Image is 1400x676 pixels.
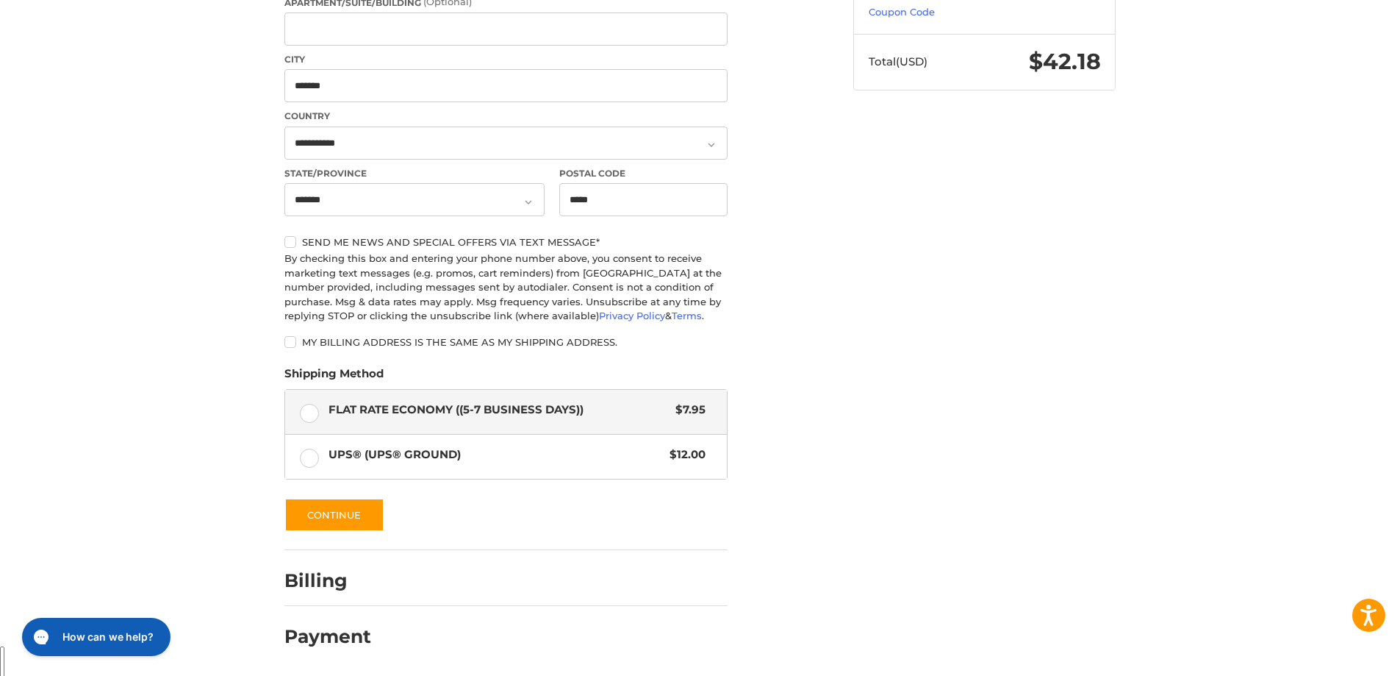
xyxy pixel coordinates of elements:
[15,613,175,661] iframe: Gorgias live chat messenger
[284,110,728,123] label: Country
[284,498,384,532] button: Continue
[329,446,663,463] span: UPS® (UPS® Ground)
[599,310,665,321] a: Privacy Policy
[559,167,728,180] label: Postal Code
[284,236,728,248] label: Send me news and special offers via text message*
[668,402,706,419] span: $7.95
[284,252,728,324] div: By checking this box and entering your phone number above, you consent to receive marketing text ...
[329,402,669,419] span: Flat Rate Economy ((5-7 Business Days))
[869,6,935,18] a: Coupon Code
[284,53,728,66] label: City
[284,366,384,389] legend: Shipping Method
[662,446,706,463] span: $12.00
[284,569,370,592] h2: Billing
[284,167,545,180] label: State/Province
[284,625,371,648] h2: Payment
[869,54,927,68] span: Total (USD)
[1029,48,1101,75] span: $42.18
[284,336,728,348] label: My billing address is the same as my shipping address.
[672,310,702,321] a: Terms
